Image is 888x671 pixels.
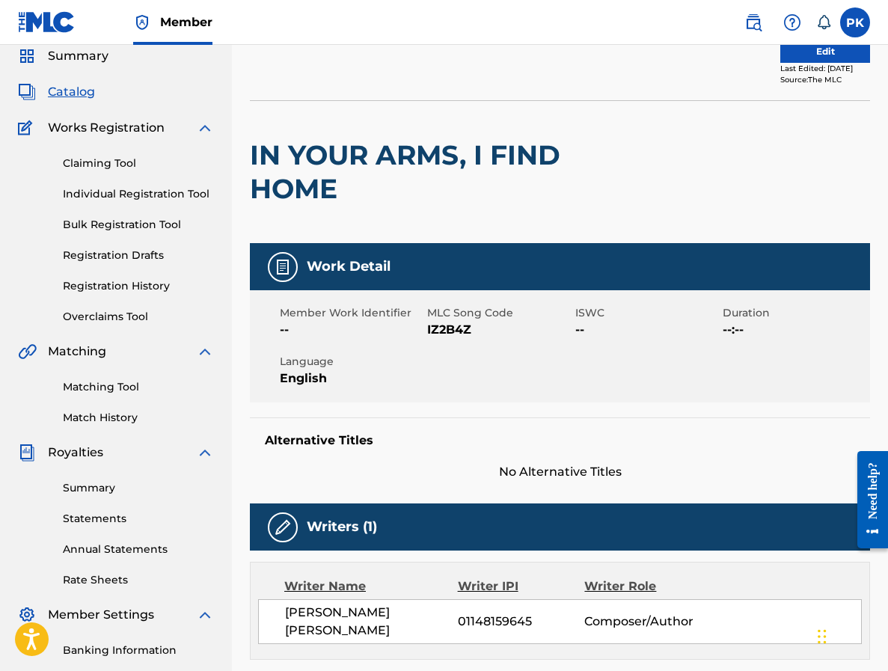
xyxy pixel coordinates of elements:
[196,606,214,624] img: expand
[63,542,214,557] a: Annual Statements
[63,379,214,395] a: Matching Tool
[48,343,106,361] span: Matching
[780,40,870,63] button: Edit
[18,47,36,65] img: Summary
[63,410,214,426] a: Match History
[723,321,866,339] span: --:--
[738,7,768,37] a: Public Search
[813,599,888,671] div: Widget de chat
[458,613,584,631] span: 01148159645
[280,305,423,321] span: Member Work Identifier
[280,370,423,387] span: English
[780,74,870,85] div: Source: The MLC
[18,83,95,101] a: CatalogCatalog
[63,186,214,202] a: Individual Registration Tool
[18,343,37,361] img: Matching
[846,438,888,561] iframe: Resource Center
[840,7,870,37] div: User Menu
[18,47,108,65] a: SummarySummary
[285,604,458,640] span: [PERSON_NAME] [PERSON_NAME]
[18,444,36,462] img: Royalties
[777,7,807,37] div: Help
[813,599,888,671] iframe: Chat Widget
[575,305,719,321] span: ISWC
[307,518,377,536] h5: Writers (1)
[274,518,292,536] img: Writers
[818,614,827,659] div: Glisser
[307,258,391,275] h5: Work Detail
[274,258,292,276] img: Work Detail
[18,11,76,33] img: MLC Logo
[18,83,36,101] img: Catalog
[63,248,214,263] a: Registration Drafts
[783,13,801,31] img: help
[48,47,108,65] span: Summary
[196,444,214,462] img: expand
[63,278,214,294] a: Registration History
[63,572,214,588] a: Rate Sheets
[18,606,36,624] img: Member Settings
[780,63,870,74] div: Last Edited: [DATE]
[63,156,214,171] a: Claiming Tool
[575,321,719,339] span: --
[427,305,571,321] span: MLC Song Code
[280,354,423,370] span: Language
[63,309,214,325] a: Overclaims Tool
[723,305,866,321] span: Duration
[63,480,214,496] a: Summary
[196,119,214,137] img: expand
[584,577,699,595] div: Writer Role
[48,606,154,624] span: Member Settings
[744,13,762,31] img: search
[584,613,699,631] span: Composer/Author
[284,577,458,595] div: Writer Name
[48,119,165,137] span: Works Registration
[63,643,214,658] a: Banking Information
[427,321,571,339] span: IZ2B4Z
[250,463,870,481] span: No Alternative Titles
[48,444,103,462] span: Royalties
[18,119,37,137] img: Works Registration
[280,321,423,339] span: --
[63,511,214,527] a: Statements
[196,343,214,361] img: expand
[48,83,95,101] span: Catalog
[63,217,214,233] a: Bulk Registration Tool
[458,577,585,595] div: Writer IPI
[133,13,151,31] img: Top Rightsholder
[816,15,831,30] div: Notifications
[265,433,855,448] h5: Alternative Titles
[160,13,212,31] span: Member
[250,138,622,206] h2: IN YOUR ARMS, I FIND HOME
